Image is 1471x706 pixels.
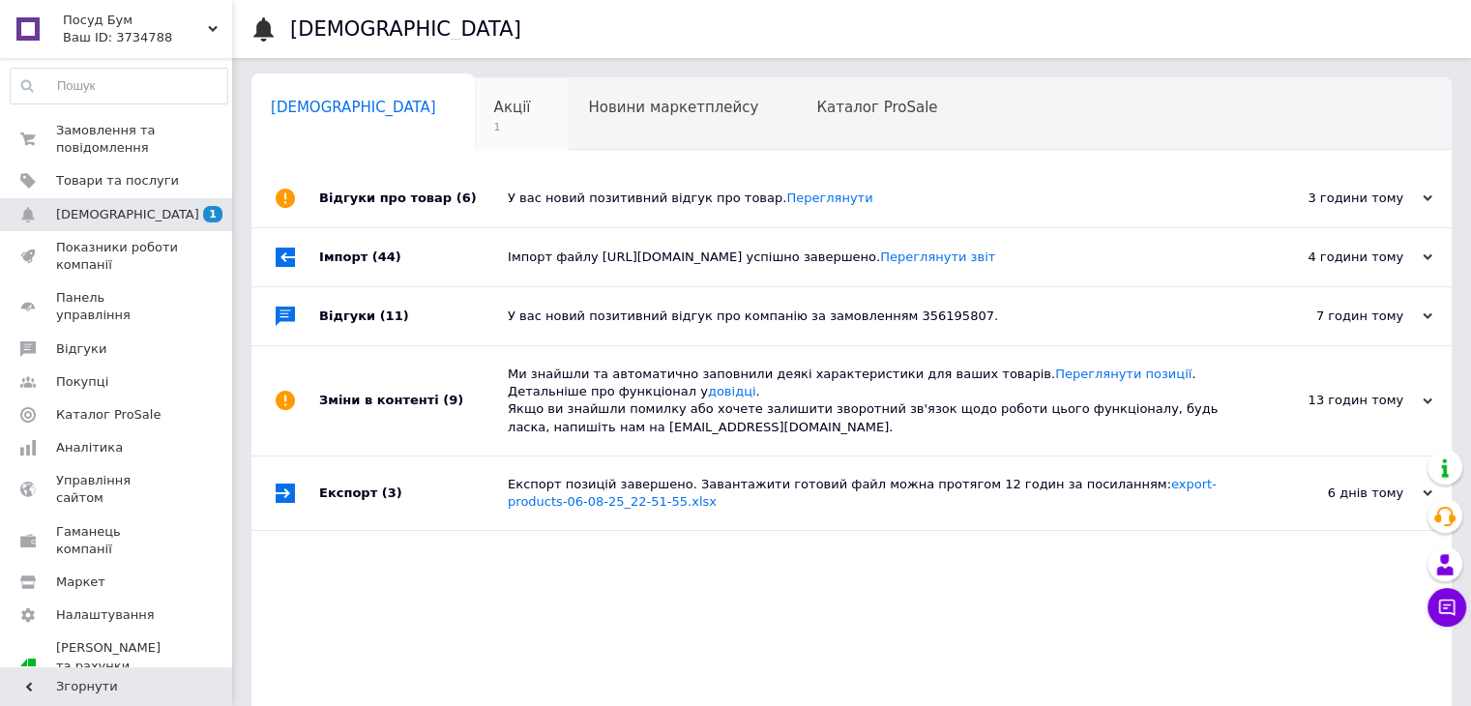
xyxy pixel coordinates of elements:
[1239,392,1432,409] div: 13 годин тому
[1239,249,1432,266] div: 4 години тому
[1055,367,1192,381] a: Переглянути позиції
[1239,190,1432,207] div: 3 години тому
[508,476,1239,511] div: Експорт позицій завершено. Завантажити готовий файл можна протягом 12 годин за посиланням:
[56,639,179,692] span: [PERSON_NAME] та рахунки
[56,206,199,223] span: [DEMOGRAPHIC_DATA]
[290,17,521,41] h1: [DEMOGRAPHIC_DATA]
[271,99,436,116] span: [DEMOGRAPHIC_DATA]
[816,99,937,116] span: Каталог ProSale
[56,606,155,624] span: Налаштування
[11,69,227,103] input: Пошук
[56,523,179,558] span: Гаманець компанії
[56,574,105,591] span: Маркет
[56,122,179,157] span: Замовлення та повідомлення
[494,99,531,116] span: Акції
[508,308,1239,325] div: У вас новий позитивний відгук про компанію за замовленням 356195807.
[319,456,508,530] div: Експорт
[56,340,106,358] span: Відгуки
[380,309,409,323] span: (11)
[56,406,161,424] span: Каталог ProSale
[63,12,208,29] span: Посуд Бум
[508,190,1239,207] div: У вас новий позитивний відгук про товар.
[56,172,179,190] span: Товари та послуги
[56,289,179,324] span: Панель управління
[443,393,463,407] span: (9)
[880,250,995,264] a: Переглянути звіт
[1239,485,1432,502] div: 6 днів тому
[786,191,872,205] a: Переглянути
[319,169,508,227] div: Відгуки про товар
[508,477,1217,509] a: export-products-06-08-25_22-51-55.xlsx
[1239,308,1432,325] div: 7 годин тому
[588,99,758,116] span: Новини маркетплейсу
[382,485,402,500] span: (3)
[56,472,179,507] span: Управління сайтом
[56,373,108,391] span: Покупці
[1427,588,1466,627] button: Чат з покупцем
[319,287,508,345] div: Відгуки
[372,250,401,264] span: (44)
[508,249,1239,266] div: Імпорт файлу [URL][DOMAIN_NAME] успішно завершено.
[494,120,531,134] span: 1
[203,206,222,222] span: 1
[456,191,477,205] span: (6)
[319,346,508,456] div: Зміни в контенті
[63,29,232,46] div: Ваш ID: 3734788
[508,366,1239,436] div: Ми знайшли та автоматично заповнили деякі характеристики для ваших товарів. . Детальніше про функ...
[708,384,756,398] a: довідці
[56,239,179,274] span: Показники роботи компанії
[319,228,508,286] div: Імпорт
[56,439,123,456] span: Аналітика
